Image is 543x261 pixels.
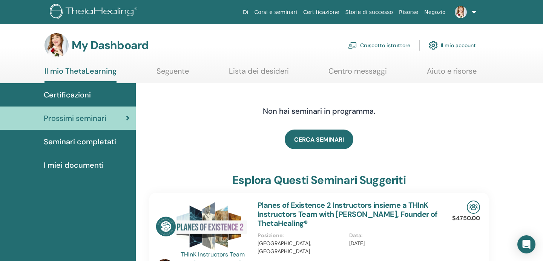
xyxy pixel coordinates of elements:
a: Negozio [421,5,448,19]
h3: Esplora questi seminari suggeriti [232,173,406,187]
p: Data : [349,232,436,239]
a: Il mio account [429,37,476,54]
a: Di [240,5,252,19]
img: In-Person Seminar [467,201,480,214]
span: Seminari completati [44,136,116,147]
a: CERCA SEMINARI [285,130,353,149]
h3: My Dashboard [72,39,149,52]
span: CERCA SEMINARI [294,136,344,144]
a: Storie di successo [342,5,396,19]
a: Certificazione [300,5,342,19]
a: Cruscotto istruttore [348,37,410,54]
img: default.jpg [44,33,69,57]
h4: Non hai seminari in programma. [200,107,438,116]
span: Prossimi seminari [44,113,106,124]
a: Centro messaggi [328,66,387,81]
p: [GEOGRAPHIC_DATA], [GEOGRAPHIC_DATA] [258,239,345,255]
div: Open Intercom Messenger [517,235,535,253]
img: Planes of Existence 2 Instructors [156,201,248,252]
a: Risorse [396,5,421,19]
a: Lista dei desideri [229,66,289,81]
a: Planes of Existence 2 Instructors insieme a THInK Instructors Team with [PERSON_NAME], Founder of... [258,200,437,228]
a: Seguente [156,66,189,81]
span: Certificazioni [44,89,91,100]
p: $4750.00 [452,214,480,223]
img: logo.png [50,4,140,21]
span: I miei documenti [44,159,104,171]
p: [DATE] [349,239,436,247]
img: cog.svg [429,39,438,52]
a: Aiuto e risorse [427,66,477,81]
p: Posizione : [258,232,345,239]
a: Il mio ThetaLearning [44,66,117,83]
img: default.jpg [455,6,467,18]
a: Corsi e seminari [252,5,300,19]
img: chalkboard-teacher.svg [348,42,357,49]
